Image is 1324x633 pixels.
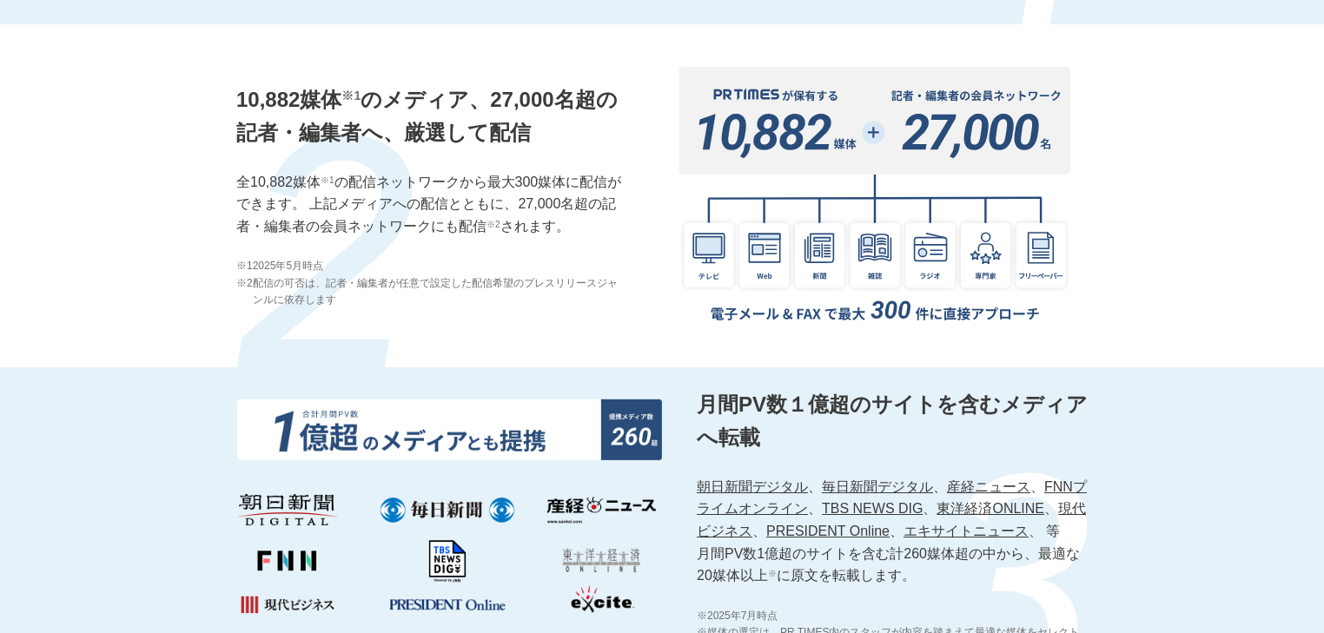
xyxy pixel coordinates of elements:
p: 全10,882媒体 の配信ネットワークから最大300媒体に配信ができます。 上記メディアへの配信とともに、27,000名超の記者・編集者の会員ネットワークにも配信 されます。 [236,171,627,238]
p: 月間PV数１億超のサイトを含むメディアへ転載 [697,388,1088,455]
a: 朝日新聞デジタル [697,479,808,494]
img: 10,882媒体※1のメディア、27,000名超の記者・編集者へ、厳選して配信 [662,45,1088,346]
a: 東洋経済ONLINE [937,501,1044,516]
span: ※1 [236,258,253,274]
span: ※2 [487,220,500,229]
span: ※1 [321,175,334,185]
a: 毎日新聞デジタル [822,479,933,494]
img: 合計月間PV数 1億超のメディアとも提携 [236,399,662,614]
p: 10,882媒体 のメディア、27,000名超の記者・編集者へ、厳選して配信 [236,83,627,150]
span: ※2 [236,275,253,308]
span: 配信の可否は、記者・編集者が任意で設定した配信希望のプレスリリースジャンルに依存します [253,275,627,308]
span: ※1 [341,89,361,102]
span: ※2025年7月時点 [697,608,1088,624]
a: PRESIDENT Online [766,524,890,538]
span: ※ [768,569,777,578]
span: 2025年5月時点 [253,258,323,274]
a: 産経ニュース [947,479,1030,494]
p: 、 、 、 、 、 、 、 、 、 等 月間PV数1億超のサイトを含む計260媒体超の中から、最適な20媒体以上 に原文を転載します。 [697,476,1088,587]
a: TBS NEWS DIG [822,501,923,516]
a: FNNプライムオンライン [697,479,1087,517]
a: エキサイトニュース [904,524,1029,538]
a: 現代ビジネス [697,501,1086,538]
